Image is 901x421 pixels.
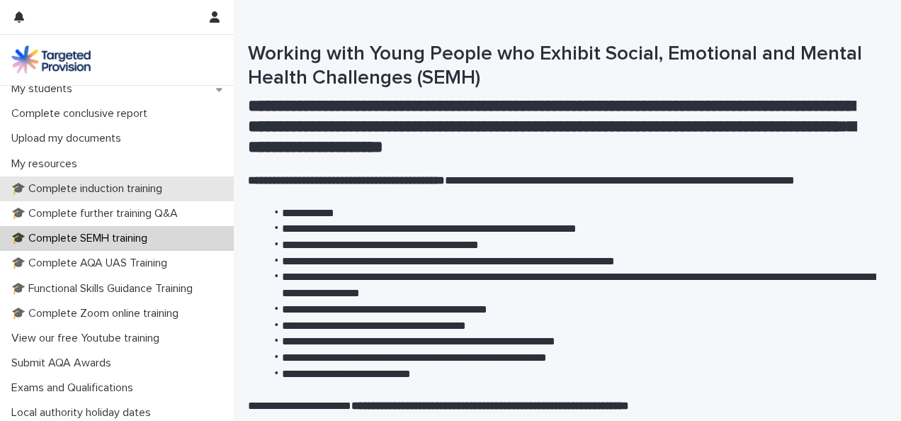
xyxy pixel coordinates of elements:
[6,232,159,245] p: 🎓 Complete SEMH training
[6,282,204,296] p: 🎓 Functional Skills Guidance Training
[6,82,84,96] p: My students
[6,406,162,420] p: Local authority holiday dates
[6,357,123,370] p: Submit AQA Awards
[6,207,189,220] p: 🎓 Complete further training Q&A
[6,157,89,171] p: My resources
[6,307,190,320] p: 🎓 Complete Zoom online training
[248,43,876,90] h1: Working with Young People who Exhibit Social, Emotional and Mental Health Challenges (SEMH)
[11,45,91,74] img: M5nRWzHhSzIhMunXDL62
[6,257,178,270] p: 🎓 Complete AQA UAS Training
[6,107,159,120] p: Complete conclusive report
[6,381,144,395] p: Exams and Qualifications
[6,182,174,196] p: 🎓 Complete induction training
[6,332,171,345] p: View our free Youtube training
[6,132,132,145] p: Upload my documents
